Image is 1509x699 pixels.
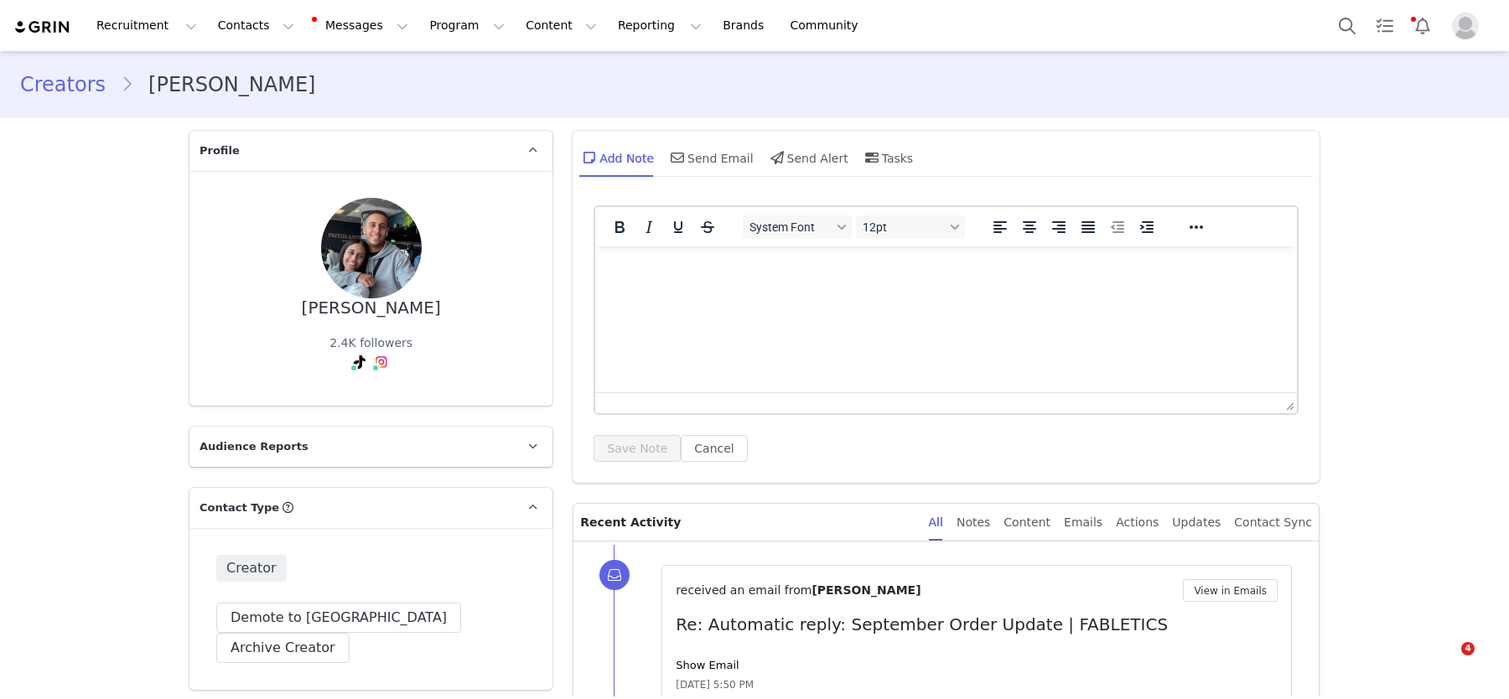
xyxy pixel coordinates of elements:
[1064,504,1102,541] div: Emails
[216,603,461,633] button: Demote to [GEOGRAPHIC_DATA]
[200,438,309,455] span: Audience Reports
[676,677,754,692] span: [DATE] 5:50 PM
[1074,215,1102,239] button: Justify
[1133,215,1161,239] button: Increase indent
[863,220,945,234] span: 12pt
[635,215,663,239] button: Italic
[1183,579,1278,602] button: View in Emails
[321,198,422,298] img: cc6f66bd-496d-47f4-bd90-906a2ac12ddb.jpg
[1442,13,1496,39] button: Profile
[812,583,920,597] span: [PERSON_NAME]
[20,70,121,100] a: Creators
[1427,642,1467,682] iframe: Intercom live chat
[681,435,747,462] button: Cancel
[1279,393,1297,413] div: Press the Up and Down arrow keys to resize the editor.
[676,583,812,597] span: received an email from
[743,215,852,239] button: Fonts
[667,137,754,178] div: Send Email
[986,215,1014,239] button: Align left
[516,7,607,44] button: Content
[676,659,739,671] a: Show Email
[862,137,914,178] div: Tasks
[305,7,418,44] button: Messages
[419,7,515,44] button: Program
[216,633,350,663] button: Archive Creator
[13,19,72,35] img: grin logo
[767,137,848,178] div: Send Alert
[1116,504,1159,541] div: Actions
[1015,215,1044,239] button: Align center
[1003,504,1050,541] div: Content
[1366,7,1403,44] a: Tasks
[1329,7,1366,44] button: Search
[200,142,240,159] span: Profile
[200,500,279,516] span: Contact Type
[780,7,876,44] a: Community
[1404,7,1441,44] button: Notifications
[856,215,965,239] button: Font sizes
[580,504,915,541] p: Recent Activity
[1234,504,1312,541] div: Contact Sync
[929,504,943,541] div: All
[713,7,779,44] a: Brands
[375,355,388,369] img: instagram.svg
[608,7,712,44] button: Reporting
[579,137,654,178] div: Add Note
[1045,215,1073,239] button: Align right
[595,246,1297,392] iframe: Rich Text Area
[1103,215,1132,239] button: Decrease indent
[594,435,681,462] button: Save Note
[676,612,1278,637] p: Re: Automatic reply: September Order Update | FABLETICS
[693,215,722,239] button: Strikethrough
[1172,504,1221,541] div: Updates
[749,220,832,234] span: System Font
[1461,642,1475,655] span: 4
[329,334,412,352] div: 2.4K followers
[1182,215,1211,239] button: Reveal or hide additional toolbar items
[216,555,287,582] span: Creator
[1452,13,1479,39] img: placeholder-profile.jpg
[664,215,692,239] button: Underline
[302,298,441,318] div: [PERSON_NAME]
[605,215,634,239] button: Bold
[957,504,990,541] div: Notes
[208,7,304,44] button: Contacts
[86,7,207,44] button: Recruitment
